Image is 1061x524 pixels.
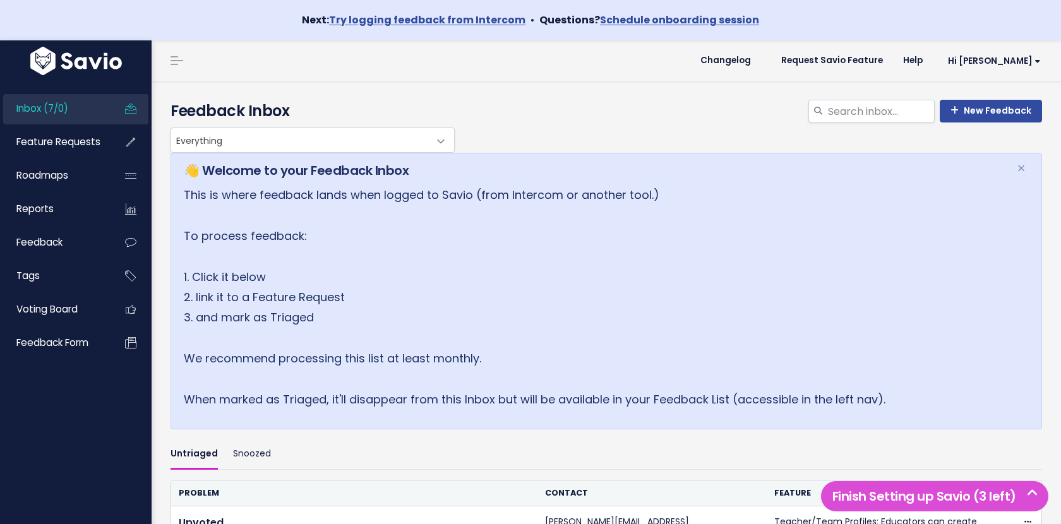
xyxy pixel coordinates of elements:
button: Close [1004,153,1038,184]
th: Feature [767,480,996,506]
a: Schedule onboarding session [600,13,759,27]
h5: 👋 Welcome to your Feedback Inbox [184,161,1001,180]
span: Feature Requests [16,135,100,148]
a: New Feedback [940,100,1042,122]
a: Voting Board [3,295,105,324]
span: Inbox (7/0) [16,102,68,115]
span: • [530,13,534,27]
span: Changelog [700,56,751,65]
th: Contact [537,480,767,506]
span: Reports [16,202,54,215]
a: Reports [3,194,105,223]
span: Feedback form [16,336,88,349]
span: Hi [PERSON_NAME] [948,56,1041,66]
ul: Filter feature requests [171,439,1042,469]
a: Untriaged [171,439,218,469]
span: Tags [16,269,40,282]
strong: Next: [302,13,525,27]
a: Hi [PERSON_NAME] [933,51,1051,71]
span: Feedback [16,235,63,249]
a: Snoozed [233,439,271,469]
p: This is where feedback lands when logged to Savio (from Intercom or another tool.) To process fee... [184,185,1001,410]
th: Problem [171,480,537,506]
span: Roadmaps [16,169,68,182]
h4: Feedback Inbox [171,100,1042,122]
a: Feedback [3,228,105,257]
img: logo-white.9d6f32f41409.svg [27,47,125,75]
a: Tags [3,261,105,290]
a: Roadmaps [3,161,105,190]
a: Try logging feedback from Intercom [329,13,525,27]
span: × [1017,158,1026,179]
span: Everything [171,128,455,153]
strong: Questions? [539,13,759,27]
a: Request Savio Feature [771,51,893,70]
a: Inbox (7/0) [3,94,105,123]
a: Help [893,51,933,70]
span: Voting Board [16,302,78,316]
span: Everything [171,128,429,152]
input: Search inbox... [827,100,935,122]
h5: Finish Setting up Savio (3 left) [827,487,1043,506]
a: Feature Requests [3,128,105,157]
a: Feedback form [3,328,105,357]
